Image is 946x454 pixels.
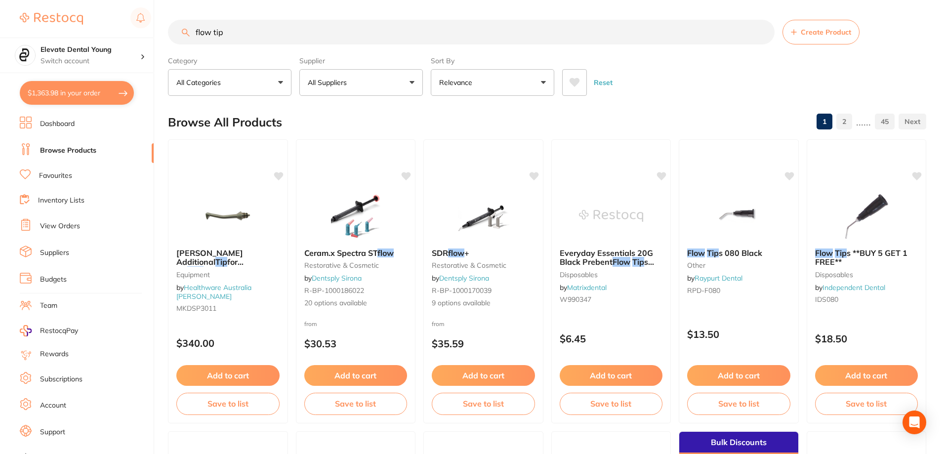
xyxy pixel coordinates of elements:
[176,266,272,285] span: Polisher – Prophy-line
[439,78,476,87] p: Relevance
[299,69,423,96] button: All Suppliers
[432,248,535,257] b: SDR flow+
[560,257,654,276] span: s (100/pcs)
[304,248,408,257] b: Ceram.x Spectra ST flow
[560,283,607,292] span: by
[176,304,216,313] span: MKDSP3011
[20,13,83,25] img: Restocq Logo
[560,393,663,414] button: Save to list
[299,56,423,65] label: Supplier
[187,266,204,276] em: flow
[304,338,408,349] p: $30.53
[41,45,140,55] h4: Elevate Dental Young
[168,56,291,65] label: Category
[38,196,84,206] a: Inventory Lists
[903,411,926,434] div: Open Intercom Messenger
[40,248,69,258] a: Suppliers
[304,286,364,295] span: R-BP-1000186022
[560,333,663,344] p: $6.45
[451,191,515,241] img: SDR flow+
[176,78,225,87] p: All Categories
[377,248,394,258] em: flow
[215,257,227,267] em: Tip
[464,248,469,258] span: +
[431,56,554,65] label: Sort By
[304,393,408,414] button: Save to list
[308,78,351,87] p: All Suppliers
[431,69,554,96] button: Relevance
[687,329,790,340] p: $13.50
[834,191,899,241] img: Flow Tips **BUY 5 GET 1 FREE**
[719,248,762,258] span: s 080 Black
[40,374,82,384] a: Subscriptions
[40,275,67,285] a: Budgets
[560,248,663,267] b: Everyday Essentials 20G Black Prebent Flow Tips (100/pcs)
[176,365,280,386] button: Add to cart
[432,248,448,258] span: SDR
[687,274,742,283] span: by
[856,116,871,127] p: ......
[815,365,918,386] button: Add to cart
[20,7,83,30] a: Restocq Logo
[40,221,80,231] a: View Orders
[817,112,832,131] a: 1
[176,271,280,279] small: Equipment
[782,20,860,44] button: Create Product
[815,295,838,304] span: IDS080
[304,320,317,328] span: from
[40,146,96,156] a: Browse Products
[432,393,535,414] button: Save to list
[176,257,244,276] span: for Air
[560,295,591,304] span: W990347
[432,320,445,328] span: from
[706,191,771,241] img: Flow Tips 080 Black
[815,248,833,258] em: Flow
[176,393,280,414] button: Save to list
[687,261,790,269] small: other
[432,286,492,295] span: R-BP-1000170039
[815,248,918,267] b: Flow Tips **BUY 5 GET 1 FREE**
[687,286,720,295] span: RPD-F080
[815,393,918,414] button: Save to list
[15,45,35,65] img: Elevate Dental Young
[176,283,251,301] a: Healthware Australia [PERSON_NAME]
[560,365,663,386] button: Add to cart
[20,325,32,336] img: RestocqPay
[836,112,852,131] a: 2
[835,248,847,258] em: Tip
[196,191,260,241] img: Mk-dent Additional Tip for Air flow Polisher – Prophy-line
[304,248,377,258] span: Ceram.x Spectra ST
[40,349,69,359] a: Rewards
[176,248,243,267] span: [PERSON_NAME] Additional
[168,116,282,129] h2: Browse All Products
[448,248,464,258] em: flow
[815,333,918,344] p: $18.50
[613,257,630,267] em: Flow
[304,365,408,386] button: Add to cart
[176,248,280,267] b: Mk-dent Additional Tip for Air flow Polisher – Prophy-line
[40,401,66,411] a: Account
[560,271,663,279] small: disposables
[687,248,790,257] b: Flow Tips 080 Black
[432,261,535,269] small: restorative & cosmetic
[324,191,388,241] img: Ceram.x Spectra ST flow
[40,301,57,311] a: Team
[304,274,362,283] span: by
[432,298,535,308] span: 9 options available
[815,248,907,267] span: s **BUY 5 GET 1 FREE**
[41,56,140,66] p: Switch account
[20,325,78,336] a: RestocqPay
[40,119,75,129] a: Dashboard
[439,274,489,283] a: Dentsply Sirona
[567,283,607,292] a: Matrixdental
[815,271,918,279] small: disposables
[579,191,643,241] img: Everyday Essentials 20G Black Prebent Flow Tips (100/pcs)
[591,69,616,96] button: Reset
[687,393,790,414] button: Save to list
[687,248,705,258] em: Flow
[801,28,851,36] span: Create Product
[432,274,489,283] span: by
[707,248,719,258] em: Tip
[432,365,535,386] button: Add to cart
[304,261,408,269] small: restorative & cosmetic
